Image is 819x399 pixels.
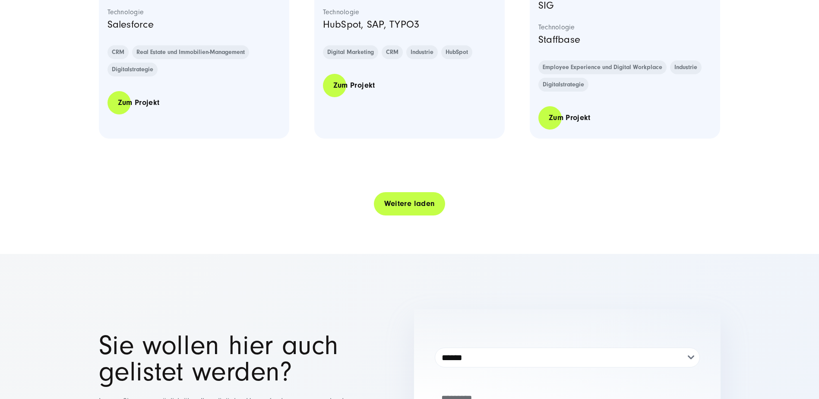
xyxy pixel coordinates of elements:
p: Salesforce [108,16,281,33]
a: Industrie [406,45,438,59]
a: Real Estate und Immobilien-Management [132,45,249,59]
h1: Sie wollen hier auch gelistet werden? [99,332,405,385]
a: HubSpot [441,45,472,59]
a: Digitalstrategie [108,63,158,76]
a: Digitalstrategie [538,78,588,92]
a: CRM [382,45,403,59]
a: Digital Marketing [323,45,378,59]
a: Zum Projekt [323,73,386,98]
strong: Technologie [108,8,281,16]
a: CRM [108,45,129,59]
strong: Technologie [323,8,496,16]
a: Zum Projekt [538,105,601,130]
p: HubSpot, SAP, TYPO3 [323,16,496,33]
a: Industrie [670,60,702,74]
strong: Technologie [538,23,712,32]
p: Staffbase [538,32,712,48]
a: Employee Experience und Digital Workplace [538,60,667,74]
a: Zum Projekt [108,90,170,115]
a: Weitere laden [374,191,446,216]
